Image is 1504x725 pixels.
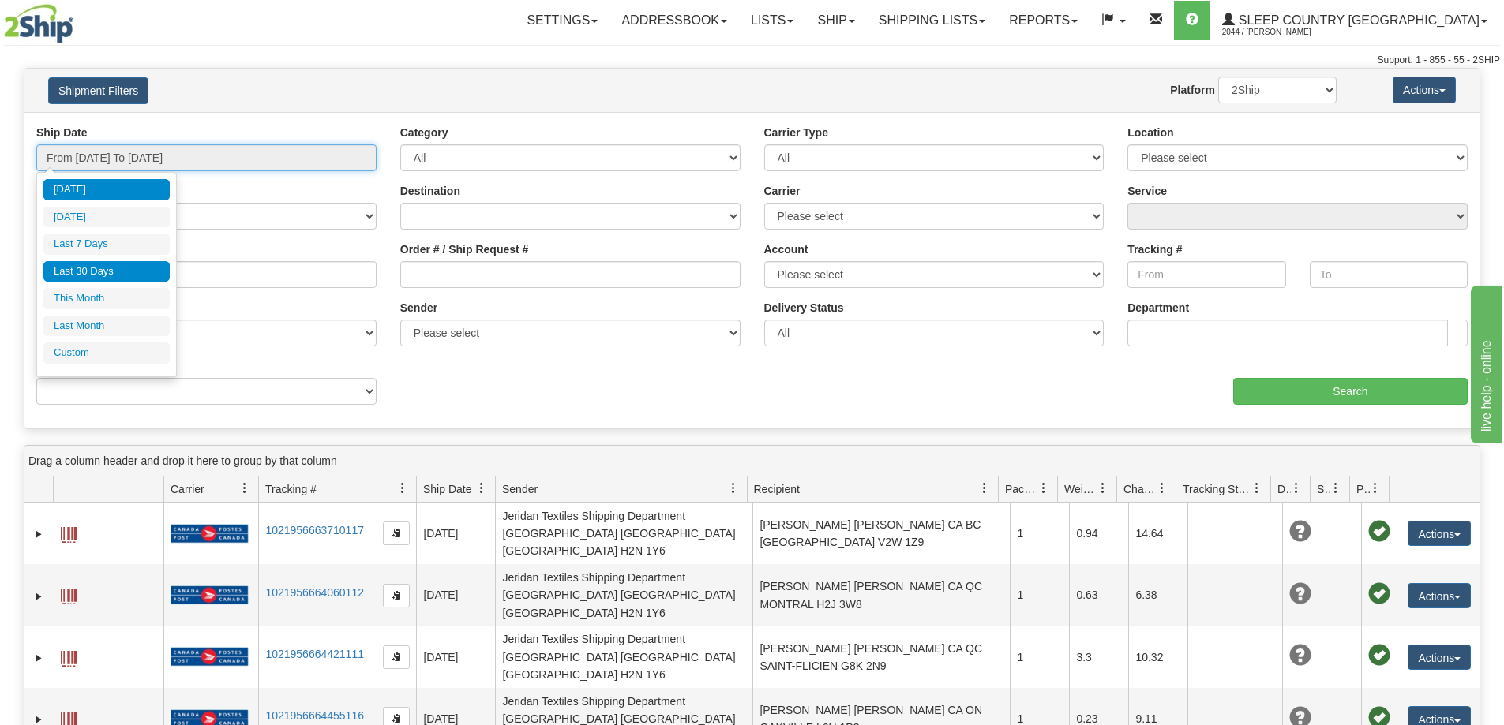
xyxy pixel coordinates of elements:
[1408,645,1471,670] button: Actions
[43,261,170,282] li: Last 30 Days
[752,626,1010,688] td: [PERSON_NAME] [PERSON_NAME] CA QC SAINT-FLICIEN G8K 2N9
[971,475,998,502] a: Recipient filter column settings
[43,234,170,255] li: Last 7 Days
[495,564,752,626] td: Jeridan Textiles Shipping Department [GEOGRAPHIC_DATA] [GEOGRAPHIC_DATA] [GEOGRAPHIC_DATA] H2N 1Y6
[416,626,495,688] td: [DATE]
[400,183,460,199] label: Destination
[495,503,752,564] td: Jeridan Textiles Shipping Department [GEOGRAPHIC_DATA] [GEOGRAPHIC_DATA] [GEOGRAPHIC_DATA] H2N 1Y6
[1170,82,1215,98] label: Platform
[1010,503,1069,564] td: 1
[61,520,77,545] a: Label
[609,1,739,40] a: Addressbook
[400,300,437,316] label: Sender
[1233,378,1468,405] input: Search
[805,1,866,40] a: Ship
[231,475,258,502] a: Carrier filter column settings
[265,524,364,536] a: 1021956663710117
[867,1,997,40] a: Shipping lists
[739,1,805,40] a: Lists
[383,645,410,669] button: Copy to clipboard
[416,503,495,564] td: [DATE]
[43,316,170,337] li: Last Month
[1010,626,1069,688] td: 1
[764,125,828,140] label: Carrier Type
[764,300,844,316] label: Delivery Status
[265,709,364,722] a: 1021956664455116
[1149,475,1176,502] a: Charge filter column settings
[1069,564,1128,626] td: 0.63
[1123,481,1157,497] span: Charge
[1128,626,1187,688] td: 10.32
[61,581,77,607] a: Label
[416,564,495,626] td: [DATE]
[764,183,801,199] label: Carrier
[4,4,73,43] img: logo2044.jpg
[1368,645,1390,667] span: Pickup Successfully created
[383,584,410,607] button: Copy to clipboard
[1408,521,1471,546] button: Actions
[1127,261,1285,288] input: From
[12,9,146,28] div: live help - online
[1235,13,1480,27] span: Sleep Country [GEOGRAPHIC_DATA]
[1368,583,1390,605] span: Pickup Successfully created
[720,475,747,502] a: Sender filter column settings
[265,586,364,599] a: 1021956664060112
[1283,475,1310,502] a: Delivery Status filter column settings
[1127,183,1167,199] label: Service
[1005,481,1038,497] span: Packages
[1289,521,1311,543] span: Unknown
[265,481,317,497] span: Tracking #
[31,589,47,604] a: Expand
[423,481,471,497] span: Ship Date
[1277,481,1291,497] span: Delivery Status
[171,585,248,605] img: 20 - Canada Post
[1090,475,1116,502] a: Weight filter column settings
[1362,475,1389,502] a: Pickup Status filter column settings
[1222,24,1341,40] span: 2044 / [PERSON_NAME]
[1289,583,1311,605] span: Unknown
[502,481,538,497] span: Sender
[495,626,752,688] td: Jeridan Textiles Shipping Department [GEOGRAPHIC_DATA] [GEOGRAPHIC_DATA] [GEOGRAPHIC_DATA] H2N 1Y6
[1069,503,1128,564] td: 0.94
[752,503,1010,564] td: [PERSON_NAME] [PERSON_NAME] CA BC [GEOGRAPHIC_DATA] V2W 1Z9
[4,54,1500,67] div: Support: 1 - 855 - 55 - 2SHIP
[1408,583,1471,608] button: Actions
[754,481,800,497] span: Recipient
[265,648,364,660] a: 1021956664421111
[1322,475,1349,502] a: Shipment Issues filter column settings
[400,241,529,257] label: Order # / Ship Request #
[36,125,88,140] label: Ship Date
[1030,475,1057,502] a: Packages filter column settings
[1289,645,1311,667] span: Unknown
[43,207,170,228] li: [DATE]
[171,647,248,667] img: 20 - Canada Post
[752,564,1010,626] td: [PERSON_NAME] [PERSON_NAME] CA QC MONTRAL H2J 3W8
[1069,626,1128,688] td: 3.3
[31,650,47,666] a: Expand
[1310,261,1468,288] input: To
[400,125,448,140] label: Category
[61,644,77,669] a: Label
[389,475,416,502] a: Tracking # filter column settings
[31,526,47,542] a: Expand
[171,524,248,544] img: 20 - Canada Post
[1356,481,1370,497] span: Pickup Status
[1064,481,1097,497] span: Weight
[43,179,170,200] li: [DATE]
[1127,300,1189,316] label: Department
[1468,282,1502,443] iframe: chat widget
[24,446,1480,476] div: grid grouping header
[1128,503,1187,564] td: 14.64
[1393,77,1456,103] button: Actions
[764,241,808,257] label: Account
[515,1,609,40] a: Settings
[383,521,410,545] button: Copy to clipboard
[1317,481,1330,497] span: Shipment Issues
[1368,521,1390,543] span: Pickup Successfully created
[468,475,495,502] a: Ship Date filter column settings
[1183,481,1251,497] span: Tracking Status
[1127,241,1182,257] label: Tracking #
[171,481,204,497] span: Carrier
[1128,564,1187,626] td: 6.38
[43,288,170,309] li: This Month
